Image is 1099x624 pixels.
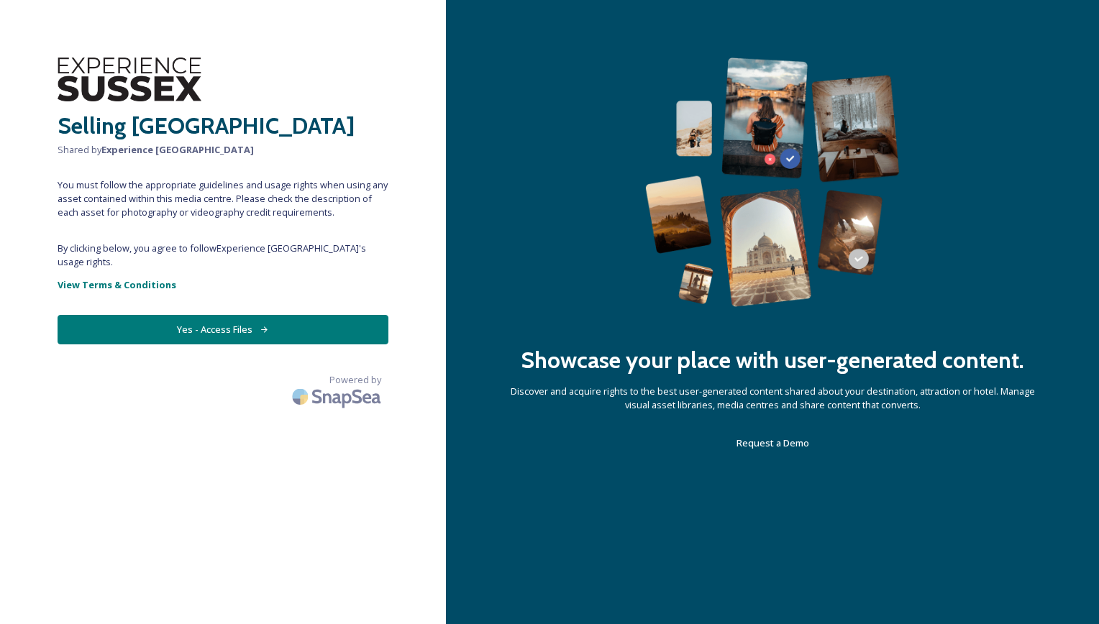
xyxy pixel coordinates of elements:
img: SnapSea Logo [288,380,388,413]
img: WSCC%20ES%20Logo%20-%20Primary%20-%20Black.png [58,58,201,101]
a: View Terms & Conditions [58,276,388,293]
strong: Experience [GEOGRAPHIC_DATA] [101,143,254,156]
span: Request a Demo [737,436,809,449]
h2: Selling [GEOGRAPHIC_DATA] [58,109,388,143]
span: Powered by [329,373,381,387]
button: Yes - Access Files [58,315,388,344]
strong: View Terms & Conditions [58,278,176,291]
h2: Showcase your place with user-generated content. [521,343,1024,377]
span: By clicking below, you agree to follow Experience [GEOGRAPHIC_DATA] 's usage rights. [58,242,388,269]
span: Shared by [58,143,388,157]
span: Discover and acquire rights to the best user-generated content shared about your destination, att... [503,385,1041,412]
span: You must follow the appropriate guidelines and usage rights when using any asset contained within... [58,178,388,220]
a: Request a Demo [737,434,809,451]
img: 63b42ca75bacad526042e722_Group%20154-p-800.png [645,58,900,307]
